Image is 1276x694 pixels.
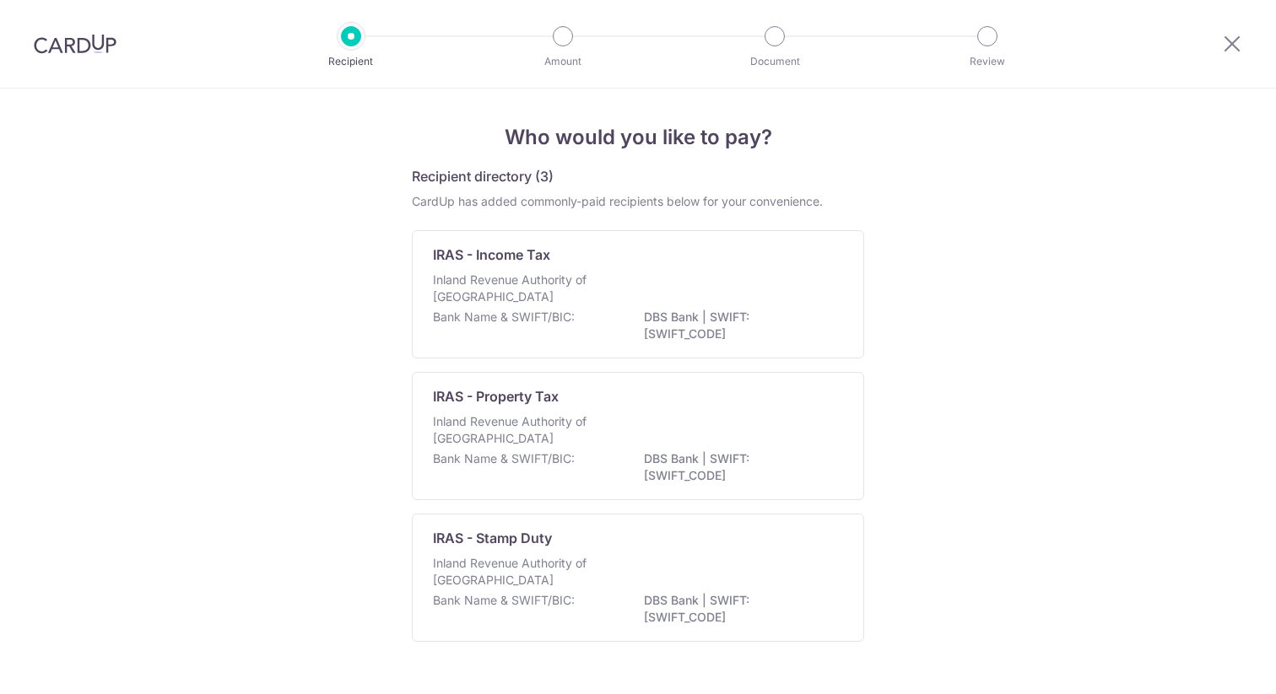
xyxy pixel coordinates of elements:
h4: Who would you like to pay? [412,122,864,153]
p: DBS Bank | SWIFT: [SWIFT_CODE] [644,592,833,626]
p: Recipient [289,53,414,70]
p: IRAS - Property Tax [433,386,559,406]
p: Inland Revenue Authority of [GEOGRAPHIC_DATA] [433,555,612,589]
p: Review [925,53,1050,70]
p: IRAS - Income Tax [433,245,550,265]
p: DBS Bank | SWIFT: [SWIFT_CODE] [644,450,833,484]
h5: Recipient directory (3) [412,166,554,186]
p: Inland Revenue Authority of [GEOGRAPHIC_DATA] [433,272,612,305]
p: IRAS - Stamp Duty [433,528,552,548]
p: Inland Revenue Authority of [GEOGRAPHIC_DATA] [433,413,612,447]
p: Amount [500,53,625,70]
p: Bank Name & SWIFT/BIC: [433,450,575,467]
p: DBS Bank | SWIFT: [SWIFT_CODE] [644,309,833,342]
div: CardUp has added commonly-paid recipients below for your convenience. [412,193,864,210]
img: CardUp [34,34,116,54]
p: Bank Name & SWIFT/BIC: [433,309,575,325]
p: Bank Name & SWIFT/BIC: [433,592,575,609]
p: Document [712,53,837,70]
